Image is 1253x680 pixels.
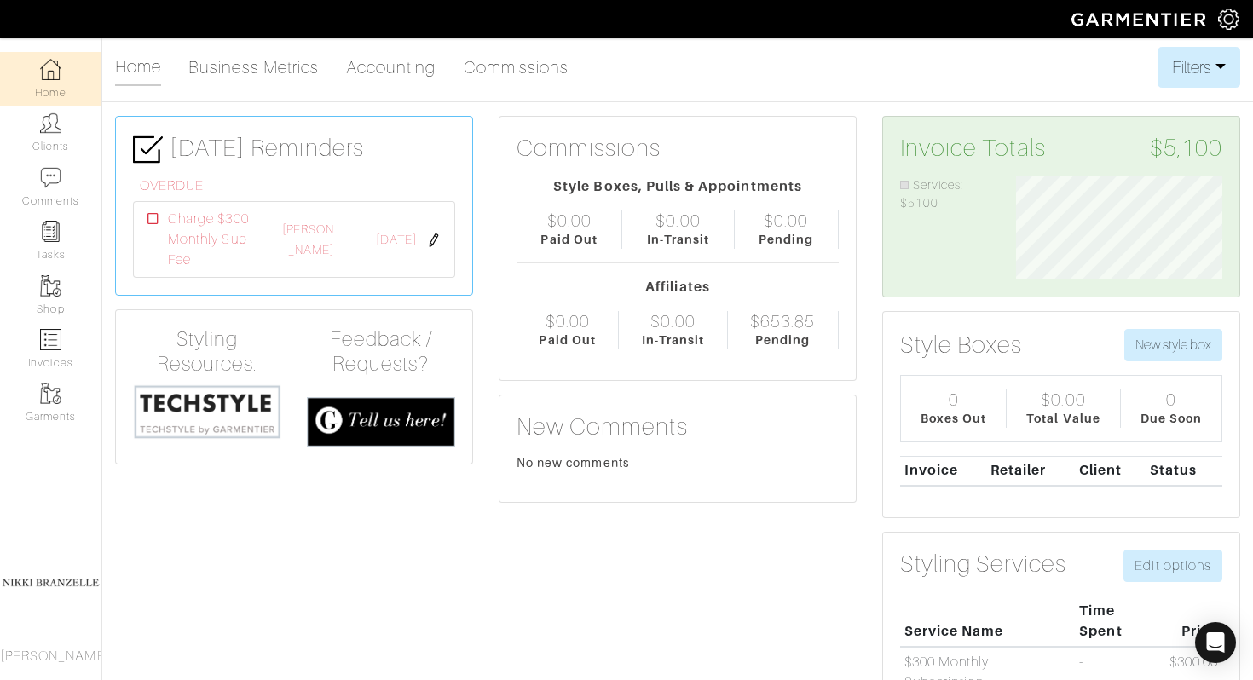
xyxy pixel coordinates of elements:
img: garmentier-logo-header-white-b43fb05a5012e4ada735d5af1a66efaba907eab6374d6393d1fbf88cb4ef424d.png [1063,4,1218,34]
img: garments-icon-b7da505a4dc4fd61783c78ac3ca0ef83fa9d6f193b1c9dc38574b1d14d53ca28.png [40,383,61,404]
div: Open Intercom Messenger [1195,622,1236,663]
h4: Feedback / Requests? [307,327,455,377]
h3: Style Boxes [900,331,1023,360]
img: comment-icon-a0a6a9ef722e966f86d9cbdc48e553b5cf19dbc54f86b18d962a5391bc8f6eb6.png [40,167,61,188]
div: Boxes Out [921,410,986,428]
div: In-Transit [642,331,705,349]
img: orders-icon-0abe47150d42831381b5fb84f609e132dff9fe21cb692f30cb5eec754e2cba89.png [40,329,61,350]
div: In-Transit [647,231,710,249]
img: feedback_requests-3821251ac2bd56c73c230f3229a5b25d6eb027adea667894f41107c140538ee0.png [307,397,455,447]
h6: OVERDUE [140,178,455,194]
div: $0.00 [547,210,592,231]
th: Service Name [900,596,1076,647]
span: [DATE] [376,231,417,250]
a: Edit options [1123,550,1222,582]
img: pen-cf24a1663064a2ec1b9c1bd2387e9de7a2fa800b781884d57f21acf72779bad2.png [427,233,441,247]
th: Price [1165,596,1222,647]
div: Style Boxes, Pulls & Appointments [517,176,839,197]
img: clients-icon-6bae9207a08558b7cb47a8932f037763ab4055f8c8b6bfacd5dc20c3e0201464.png [40,112,61,134]
h3: New Comments [517,412,839,441]
div: $653.85 [750,311,815,331]
button: Filters [1158,47,1240,88]
img: garments-icon-b7da505a4dc4fd61783c78ac3ca0ef83fa9d6f193b1c9dc38574b1d14d53ca28.png [40,275,61,297]
div: $0.00 [1041,389,1085,410]
a: Commissions [464,50,569,84]
div: No new comments [517,454,839,471]
th: Retailer [986,456,1075,486]
img: gear-icon-white-bd11855cb880d31180b6d7d6211b90ccbf57a29d726f0c71d8c61bd08dd39cc2.png [1218,9,1239,30]
img: reminder-icon-8004d30b9f0a5d33ae49ab947aed9ed385cf756f9e5892f1edd6e32f2345188e.png [40,221,61,242]
div: $0.00 [764,210,808,231]
div: Paid Out [540,231,597,249]
img: check-box-icon-36a4915ff3ba2bd8f6e4f29bc755bb66becd62c870f447fc0dd1365fcfddab58.png [133,135,163,164]
div: Total Value [1026,410,1100,428]
button: New style box [1124,329,1222,361]
a: [PERSON_NAME] [282,222,334,256]
div: 0 [1166,389,1176,410]
div: Due Soon [1140,410,1202,428]
div: $0.00 [546,311,590,331]
h3: [DATE] Reminders [133,134,455,164]
a: Business Metrics [188,50,319,84]
h3: Commissions [517,134,661,163]
th: Invoice [900,456,986,486]
h3: Invoice Totals [900,134,1222,163]
th: Time Spent [1076,596,1166,647]
span: $5,100 [1150,134,1222,163]
span: Charge $300 Monthly Sub Fee [168,209,255,270]
img: techstyle-93310999766a10050dc78ceb7f971a75838126fd19372ce40ba20cdf6a89b94b.png [133,383,281,441]
h3: Styling Services [900,550,1066,579]
a: Accounting [346,50,436,84]
div: $0.00 [650,311,695,331]
th: Status [1146,456,1222,486]
div: Affiliates [517,277,839,297]
div: Paid Out [539,331,595,349]
a: Home [115,49,161,86]
div: 0 [949,389,959,410]
div: $0.00 [655,210,700,231]
img: dashboard-icon-dbcd8f5a0b271acd01030246c82b418ddd0df26cd7fceb0bd07c9910d44c42f6.png [40,59,61,80]
div: Pending [755,331,810,349]
li: Services: $5100 [900,176,990,213]
h4: Styling Resources: [133,327,281,377]
div: Pending [759,231,813,249]
th: Client [1075,456,1146,486]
